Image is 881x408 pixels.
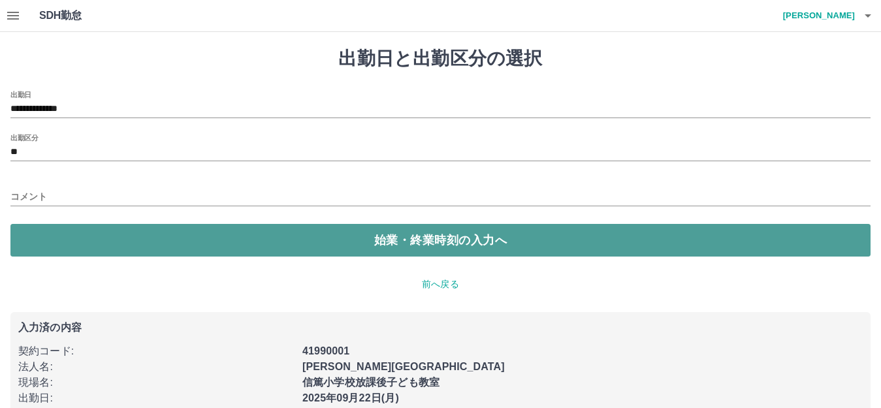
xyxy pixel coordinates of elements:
[10,224,871,257] button: 始業・終業時刻の入力へ
[10,133,38,142] label: 出勤区分
[302,392,399,403] b: 2025年09月22日(月)
[18,375,295,390] p: 現場名 :
[302,361,505,372] b: [PERSON_NAME][GEOGRAPHIC_DATA]
[10,48,871,70] h1: 出勤日と出勤区分の選択
[10,277,871,291] p: 前へ戻る
[302,345,349,356] b: 41990001
[302,377,440,388] b: 信篤小学校放課後子ども教室
[18,390,295,406] p: 出勤日 :
[18,322,863,333] p: 入力済の内容
[18,343,295,359] p: 契約コード :
[10,89,31,99] label: 出勤日
[18,359,295,375] p: 法人名 :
